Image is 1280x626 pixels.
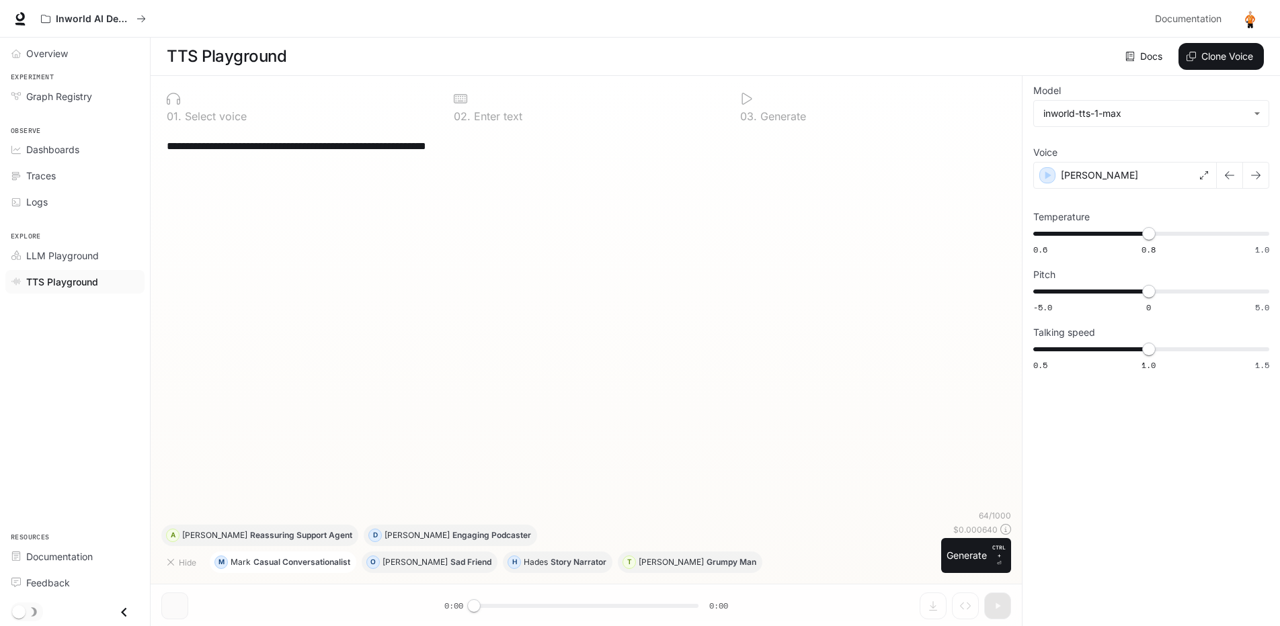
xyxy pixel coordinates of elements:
[56,13,131,25] p: Inworld AI Demos
[26,249,99,263] span: LLM Playground
[1033,270,1055,279] p: Pitch
[450,558,491,566] p: Sad Friend
[524,558,548,566] p: Hades
[618,551,762,573] button: T[PERSON_NAME]Grumpy Man
[1142,244,1156,255] span: 0.8
[1255,302,1269,313] span: 5.0
[992,543,1006,568] p: ⏎
[1255,359,1269,371] span: 1.5
[454,111,471,122] p: 0 2 .
[26,549,93,564] span: Documentation
[5,270,145,294] a: TTS Playground
[992,543,1006,560] p: CTRL +
[1043,107,1247,120] div: inworld-tts-1-max
[367,551,379,573] div: O
[623,551,635,573] div: T
[26,275,98,289] span: TTS Playground
[740,111,757,122] p: 0 3 .
[215,551,227,573] div: M
[161,525,358,546] button: A[PERSON_NAME]Reassuring Support Agent
[182,111,247,122] p: Select voice
[5,571,145,594] a: Feedback
[1033,328,1095,337] p: Talking speed
[26,576,70,590] span: Feedback
[167,525,179,546] div: A
[1241,9,1260,28] img: User avatar
[253,558,350,566] p: Casual Conversationalist
[182,531,247,539] p: [PERSON_NAME]
[385,531,450,539] p: [PERSON_NAME]
[26,169,56,183] span: Traces
[231,558,251,566] p: Mark
[5,138,145,161] a: Dashboards
[508,551,520,573] div: H
[12,604,26,619] span: Dark mode toggle
[707,558,756,566] p: Grumpy Man
[979,510,1011,521] p: 64 / 1000
[551,558,606,566] p: Story Narrator
[210,551,356,573] button: MMarkCasual Conversationalist
[109,598,139,626] button: Close drawer
[1237,5,1264,32] button: User avatar
[941,538,1011,573] button: GenerateCTRL +⏎
[1178,43,1264,70] button: Clone Voice
[471,111,522,122] p: Enter text
[1123,43,1168,70] a: Docs
[383,558,448,566] p: [PERSON_NAME]
[369,525,381,546] div: D
[362,551,497,573] button: O[PERSON_NAME]Sad Friend
[5,244,145,267] a: LLM Playground
[1033,86,1061,95] p: Model
[364,525,537,546] button: D[PERSON_NAME]Engaging Podcaster
[250,531,352,539] p: Reassuring Support Agent
[26,195,48,209] span: Logs
[452,531,531,539] p: Engaging Podcaster
[953,524,998,535] p: $ 0.000640
[5,42,145,65] a: Overview
[1033,212,1090,222] p: Temperature
[1061,169,1138,182] p: [PERSON_NAME]
[1255,244,1269,255] span: 1.0
[639,558,704,566] p: [PERSON_NAME]
[1155,11,1222,28] span: Documentation
[503,551,612,573] button: HHadesStory Narrator
[26,89,92,103] span: Graph Registry
[5,164,145,187] a: Traces
[1146,302,1151,313] span: 0
[1150,5,1232,32] a: Documentation
[1033,148,1057,157] p: Voice
[35,5,152,32] button: All workspaces
[167,111,182,122] p: 0 1 .
[1142,359,1156,371] span: 1.0
[757,111,806,122] p: Generate
[5,545,145,568] a: Documentation
[167,43,286,70] h1: TTS Playground
[1033,244,1047,255] span: 0.6
[1033,359,1047,371] span: 0.5
[161,551,204,573] button: Hide
[5,85,145,108] a: Graph Registry
[26,142,79,156] span: Dashboards
[5,190,145,214] a: Logs
[26,46,68,60] span: Overview
[1033,302,1052,313] span: -5.0
[1034,101,1269,126] div: inworld-tts-1-max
